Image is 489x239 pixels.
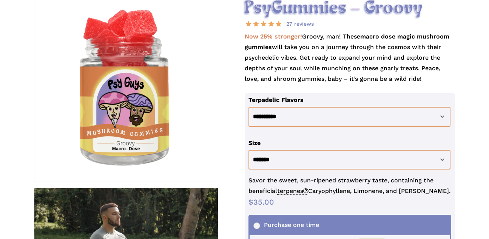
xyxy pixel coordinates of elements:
label: Size [248,139,261,146]
span: $ [248,197,253,207]
strong: macro dose magic mushroom gummies [245,33,449,51]
p: Savor the sweet, sun-ripened strawberry taste, containing the beneficial Caryophyllene, Limonene,... [248,175,452,197]
span: terpenes [277,187,308,195]
p: Groovy, man! These will take you on a journey through the cosmos with their psychedelic vibes. Ge... [245,31,455,93]
strong: Now 25% stronger! [245,33,302,40]
span: Purchase one time [253,221,319,228]
bdi: 35.00 [248,197,274,207]
label: Terpadelic Flavors [248,96,304,103]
